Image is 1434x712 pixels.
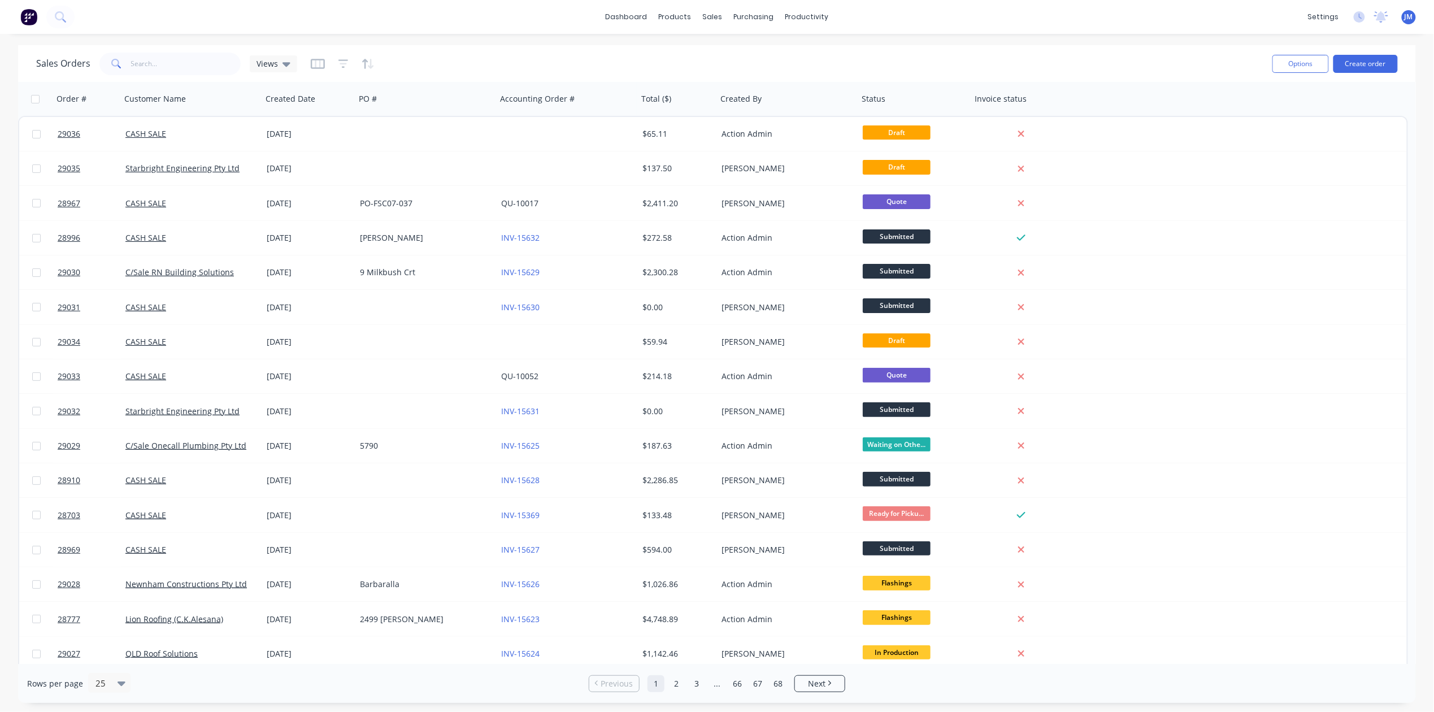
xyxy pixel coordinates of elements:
[27,678,83,689] span: Rows per page
[131,53,241,75] input: Search...
[125,336,166,347] a: CASH SALE
[267,579,351,590] div: [DATE]
[795,678,845,689] a: Next page
[1333,55,1398,73] button: Create order
[58,198,80,209] span: 28967
[57,93,86,105] div: Order #
[641,93,671,105] div: Total ($)
[267,302,351,313] div: [DATE]
[58,267,80,278] span: 29030
[267,267,351,278] div: [DATE]
[58,163,80,174] span: 29035
[58,429,125,463] a: 29029
[267,128,351,140] div: [DATE]
[863,506,931,520] span: Ready for Picku...
[58,128,80,140] span: 29036
[589,678,639,689] a: Previous page
[267,544,351,555] div: [DATE]
[501,267,540,277] a: INV-15629
[267,232,351,244] div: [DATE]
[722,406,847,417] div: [PERSON_NAME]
[863,264,931,278] span: Submitted
[125,163,240,173] a: Starbright Engineering Pty Ltd
[642,475,709,486] div: $2,286.85
[863,610,931,624] span: Flashings
[58,533,125,567] a: 28969
[642,614,709,625] div: $4,748.89
[722,232,847,244] div: Action Admin
[58,336,80,348] span: 29034
[863,645,931,659] span: In Production
[501,440,540,451] a: INV-15625
[58,406,80,417] span: 29032
[601,678,633,689] span: Previous
[722,371,847,382] div: Action Admin
[125,267,234,277] a: C/Sale RN Building Solutions
[501,579,540,589] a: INV-15626
[267,510,351,521] div: [DATE]
[125,302,166,312] a: CASH SALE
[58,475,80,486] span: 28910
[501,544,540,555] a: INV-15627
[125,614,223,624] a: Lion Roofing (C.K.Alesana)
[125,371,166,381] a: CASH SALE
[808,678,825,689] span: Next
[863,541,931,555] span: Submitted
[58,221,125,255] a: 28996
[863,194,931,209] span: Quote
[722,579,847,590] div: Action Admin
[58,637,125,671] a: 29027
[359,93,377,105] div: PO #
[58,567,125,601] a: 29028
[58,151,125,185] a: 29035
[267,198,351,209] div: [DATE]
[863,160,931,174] span: Draft
[709,675,725,692] a: Jump forward
[642,510,709,521] div: $133.48
[58,302,80,313] span: 29031
[501,510,540,520] a: INV-15369
[360,267,485,278] div: 9 Milkbush Crt
[125,232,166,243] a: CASH SALE
[501,371,538,381] a: QU-10052
[36,58,90,69] h1: Sales Orders
[360,198,485,209] div: PO-FSC07-037
[58,255,125,289] a: 29030
[257,58,278,70] span: Views
[642,579,709,590] div: $1,026.86
[125,510,166,520] a: CASH SALE
[697,8,728,25] div: sales
[642,267,709,278] div: $2,300.28
[267,163,351,174] div: [DATE]
[749,675,766,692] a: Page 67
[722,648,847,659] div: [PERSON_NAME]
[500,93,575,105] div: Accounting Order #
[58,371,80,382] span: 29033
[863,402,931,416] span: Submitted
[653,8,697,25] div: products
[501,614,540,624] a: INV-15623
[722,336,847,348] div: [PERSON_NAME]
[642,336,709,348] div: $59.94
[267,371,351,382] div: [DATE]
[125,579,247,589] a: Newnham Constructions Pty Ltd
[58,463,125,497] a: 28910
[267,336,351,348] div: [DATE]
[642,198,709,209] div: $2,411.20
[729,675,746,692] a: Page 66
[125,475,166,485] a: CASH SALE
[642,648,709,659] div: $1,142.46
[266,93,315,105] div: Created Date
[722,198,847,209] div: [PERSON_NAME]
[863,437,931,451] span: Waiting on Othe...
[722,267,847,278] div: Action Admin
[642,163,709,174] div: $137.50
[360,232,485,244] div: [PERSON_NAME]
[58,510,80,521] span: 28703
[360,614,485,625] div: 2499 [PERSON_NAME]
[360,440,485,451] div: 5790
[780,8,835,25] div: productivity
[267,475,351,486] div: [DATE]
[125,406,240,416] a: Starbright Engineering Pty Ltd
[58,648,80,659] span: 29027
